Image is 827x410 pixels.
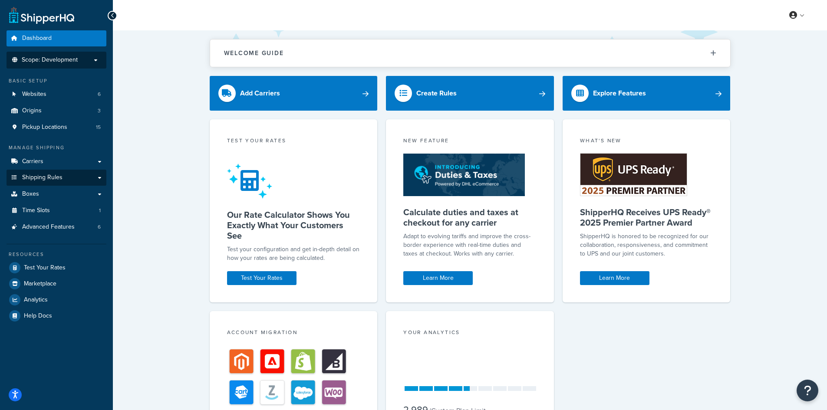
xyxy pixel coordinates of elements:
span: Pickup Locations [22,124,67,131]
div: Manage Shipping [7,144,106,151]
span: Shipping Rules [22,174,63,181]
span: 6 [98,91,101,98]
a: Websites6 [7,86,106,102]
div: Add Carriers [240,87,280,99]
a: Analytics [7,292,106,308]
a: Help Docs [7,308,106,324]
div: Resources [7,251,106,258]
a: Pickup Locations15 [7,119,106,135]
a: Marketplace [7,276,106,292]
span: 6 [98,223,101,231]
a: Advanced Features6 [7,219,106,235]
p: ShipperHQ is honored to be recognized for our collaboration, responsiveness, and commitment to UP... [580,232,713,258]
span: Advanced Features [22,223,75,231]
li: Pickup Locations [7,119,106,135]
div: Basic Setup [7,77,106,85]
a: Time Slots1 [7,203,106,219]
a: Add Carriers [210,76,378,111]
span: Origins [22,107,42,115]
div: Create Rules [416,87,457,99]
a: Test Your Rates [7,260,106,276]
div: New Feature [403,137,537,147]
h5: Calculate duties and taxes at checkout for any carrier [403,207,537,228]
span: Analytics [24,296,48,304]
span: 15 [96,124,101,131]
span: Time Slots [22,207,50,214]
a: Explore Features [563,76,731,111]
span: Carriers [22,158,43,165]
li: Time Slots [7,203,106,219]
span: Boxes [22,190,39,198]
p: Adapt to evolving tariffs and improve the cross-border experience with real-time duties and taxes... [403,232,537,258]
span: 1 [99,207,101,214]
a: Shipping Rules [7,170,106,186]
a: Dashboard [7,30,106,46]
div: Your Analytics [403,328,537,338]
a: Learn More [580,271,649,285]
a: Origins3 [7,103,106,119]
h5: ShipperHQ Receives UPS Ready® 2025 Premier Partner Award [580,207,713,228]
li: Websites [7,86,106,102]
div: Test your rates [227,137,360,147]
a: Boxes [7,186,106,202]
div: Explore Features [593,87,646,99]
span: Test Your Rates [24,264,66,272]
span: Marketplace [24,280,56,288]
span: Help Docs [24,312,52,320]
h2: Welcome Guide [224,50,284,56]
li: Origins [7,103,106,119]
a: Test Your Rates [227,271,297,285]
span: Scope: Development [22,56,78,64]
div: What's New [580,137,713,147]
a: Create Rules [386,76,554,111]
a: Carriers [7,154,106,170]
div: Test your configuration and get in-depth detail on how your rates are being calculated. [227,245,360,262]
a: Learn More [403,271,473,285]
li: Advanced Features [7,219,106,235]
button: Open Resource Center [797,380,818,401]
button: Welcome Guide [210,39,730,67]
span: Websites [22,91,46,98]
span: 3 [98,107,101,115]
h5: Our Rate Calculator Shows You Exactly What Your Customers See [227,210,360,241]
div: Account Migration [227,328,360,338]
span: Dashboard [22,35,52,42]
